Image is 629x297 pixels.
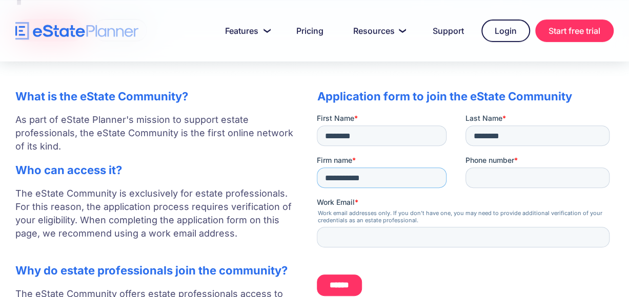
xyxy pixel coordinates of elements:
[481,19,530,42] a: Login
[535,19,614,42] a: Start free trial
[15,264,296,277] h2: Why do estate professionals join the community?
[284,20,336,41] a: Pricing
[15,113,296,153] p: As part of eState Planner's mission to support estate professionals, the eState Community is the ...
[15,163,296,177] h2: Who can access it?
[15,22,138,40] a: home
[213,20,279,41] a: Features
[341,20,415,41] a: Resources
[420,20,476,41] a: Support
[317,90,614,103] h2: Application form to join the eState Community
[15,90,296,103] h2: What is the eState Community?
[15,187,296,253] p: The eState Community is exclusively for estate professionals. For this reason, the application pr...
